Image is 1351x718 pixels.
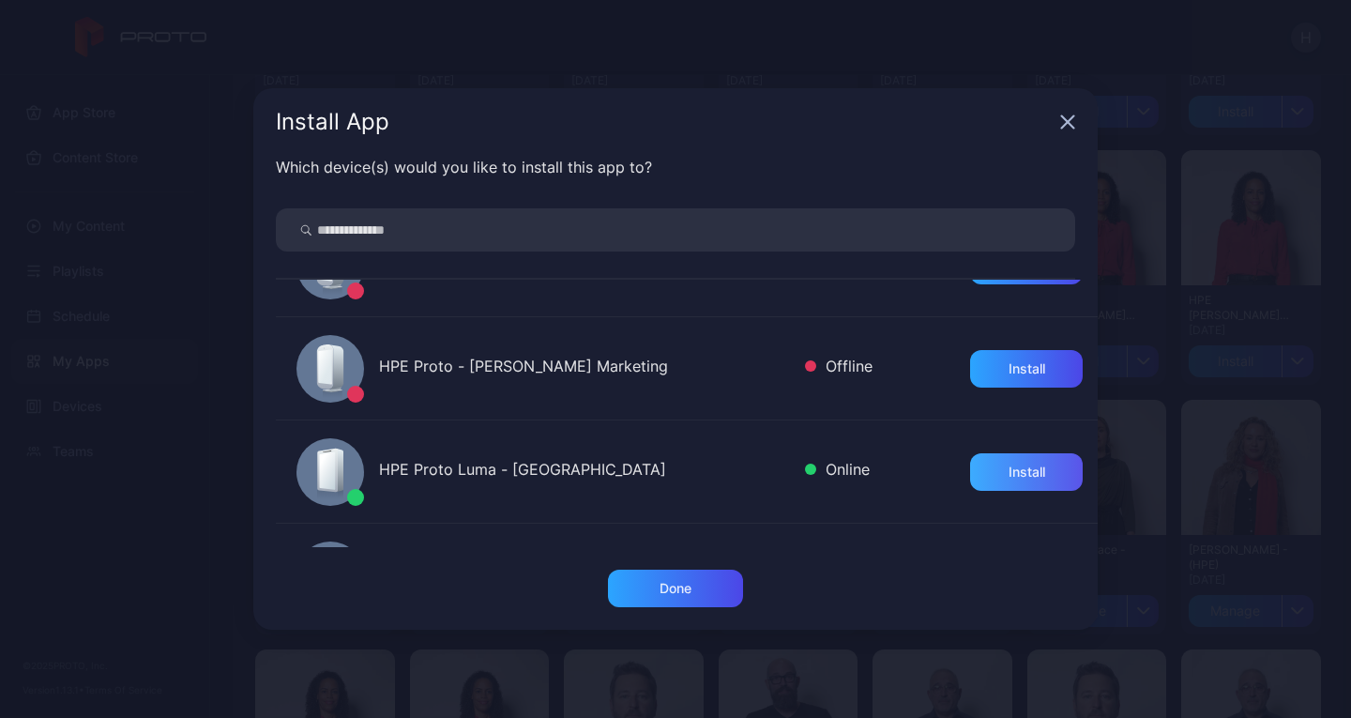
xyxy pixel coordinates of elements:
div: Install [1009,465,1045,480]
button: Done [608,570,743,607]
div: Done [660,581,691,596]
button: Install [970,350,1083,388]
div: HPE Proto Luma - [GEOGRAPHIC_DATA] [379,458,790,485]
div: Online [805,458,870,485]
div: HPE Proto - [PERSON_NAME] Marketing [379,355,790,382]
button: Install [970,453,1083,491]
div: Install [1009,361,1045,376]
div: Which device(s) would you like to install this app to? [276,156,1075,178]
div: Offline [805,355,873,382]
div: Install App [276,111,1053,133]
